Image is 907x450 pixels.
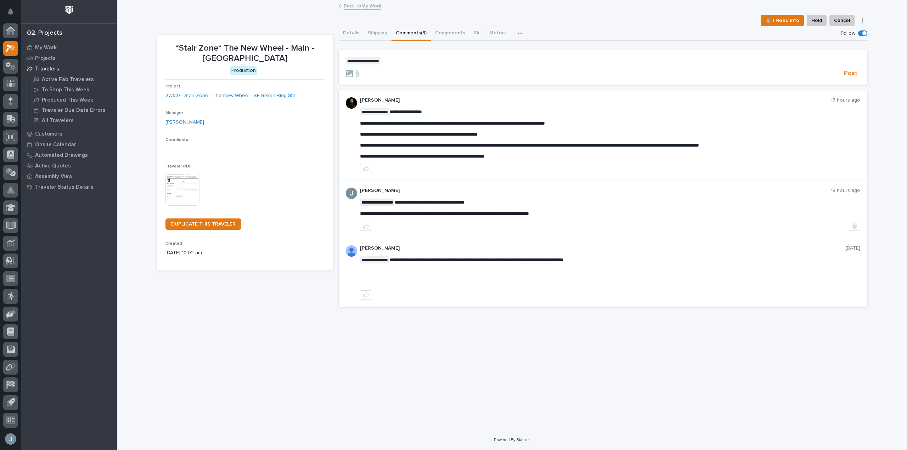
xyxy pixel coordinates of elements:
[27,85,117,95] a: To Shop This Week
[63,4,76,17] img: Workspace Logo
[35,184,94,190] p: Traveler Status Details
[35,131,62,137] p: Customers
[165,138,190,142] span: Coordinator
[27,95,117,105] a: Produced This Week
[27,74,117,84] a: Active Fab Travelers
[21,53,117,63] a: Projects
[21,150,117,160] a: Automated Drawings
[35,55,56,62] p: Projects
[21,63,117,74] a: Travelers
[841,69,860,78] button: Post
[230,66,257,75] div: Production
[3,432,18,446] button: users-avatar
[360,188,831,194] p: [PERSON_NAME]
[42,97,93,103] p: Produced This Week
[431,26,469,41] button: Components
[42,107,106,114] p: Traveler Due Date Errors
[9,8,18,20] div: Notifications
[165,119,204,126] a: [PERSON_NAME]
[35,173,72,180] p: Assembly View
[42,76,94,83] p: Active Fab Travelers
[21,160,117,171] a: Active Quotes
[494,438,530,442] a: Powered By Stacker
[469,26,485,41] button: FAI
[21,42,117,53] a: My Work
[21,171,117,182] a: Assembly View
[165,111,183,115] span: Manager
[845,245,860,251] p: [DATE]
[35,66,59,72] p: Travelers
[35,45,57,51] p: My Work
[346,245,357,257] img: AOh14GhUnP333BqRmXh-vZ-TpYZQaFVsuOFmGre8SRZf2A=s96-c
[339,26,364,41] button: Details
[831,97,860,103] p: 17 hours ago
[165,84,180,89] span: Project
[360,290,372,300] button: like this post
[35,142,76,148] p: Onsite Calendar
[761,15,804,26] button: ⏳ I Need Info
[344,1,381,10] a: Back toMy Work
[811,16,822,25] span: Hold
[831,188,860,194] p: 18 hours ago
[165,249,325,257] p: [DATE] 10:02 am
[360,222,372,231] button: like this post
[346,188,357,199] img: ACg8ocIJHU6JEmo4GV-3KL6HuSvSpWhSGqG5DdxF6tKpN6m2=s96-c
[35,152,88,159] p: Automated Drawings
[27,115,117,125] a: All Travelers
[21,182,117,192] a: Traveler Status Details
[346,97,357,109] img: zmKUmRVDQjmBLfnAs97p
[171,222,236,227] span: DUPLICATE THIS TRAVELER
[360,164,372,173] button: like this post
[165,43,325,64] p: *Stair Zone* The New Wheel - Main - [GEOGRAPHIC_DATA]
[21,129,117,139] a: Customers
[360,245,845,251] p: [PERSON_NAME]
[849,222,860,231] button: Delete post
[165,92,298,99] a: 27330 - Stair Zone - The New Wheel - SF Green Bldg Stair
[35,163,71,169] p: Active Quotes
[3,4,18,19] button: Notifications
[165,164,192,169] span: Traveler PDF
[829,15,855,26] button: Cancel
[165,218,241,230] a: DUPLICATE THIS TRAVELER
[807,15,827,26] button: Hold
[27,29,62,37] div: 02. Projects
[834,16,850,25] span: Cancel
[360,97,831,103] p: [PERSON_NAME]
[42,118,74,124] p: All Travelers
[841,30,855,36] p: Follow
[485,26,511,41] button: Metrics
[27,105,117,115] a: Traveler Due Date Errors
[364,26,391,41] button: Shipping
[21,139,117,150] a: Onsite Calendar
[391,26,431,41] button: Comments (3)
[165,241,182,246] span: Created
[765,16,799,25] span: ⏳ I Need Info
[42,87,89,93] p: To Shop This Week
[165,145,325,153] p: -
[844,69,857,78] span: Post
